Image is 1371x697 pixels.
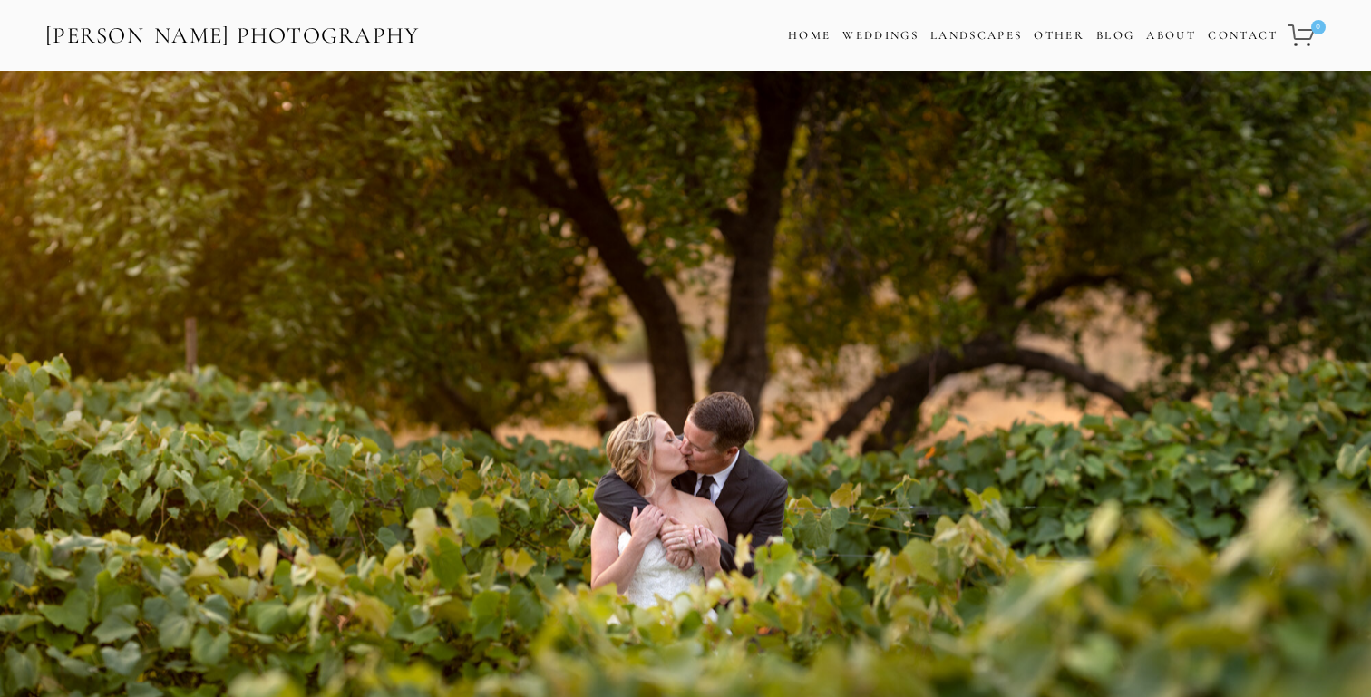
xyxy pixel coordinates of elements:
[1034,28,1084,43] a: Other
[842,28,919,43] a: Weddings
[1208,23,1278,49] a: Contact
[930,28,1022,43] a: Landscapes
[1146,23,1196,49] a: About
[1285,14,1327,57] a: 0 items in cart
[44,15,422,56] a: [PERSON_NAME] Photography
[1311,20,1326,34] span: 0
[788,23,831,49] a: Home
[1096,23,1134,49] a: Blog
